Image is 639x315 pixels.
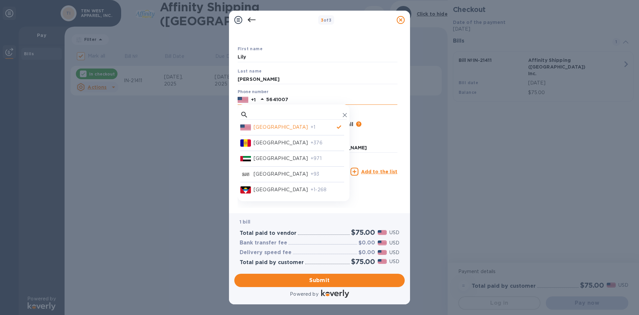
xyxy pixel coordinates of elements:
b: of 3 [321,18,332,23]
p: USD [389,239,399,246]
b: 1 bill [240,219,250,225]
img: AG [240,186,251,194]
p: USD [389,258,399,265]
input: Enter your last name [238,74,397,84]
p: [GEOGRAPHIC_DATA] [254,124,308,131]
img: USD [378,250,387,255]
span: 3 [321,18,323,23]
b: First name [238,46,263,51]
p: [GEOGRAPHIC_DATA] [254,139,308,146]
img: AF [240,171,251,178]
label: Phone number [238,90,268,94]
img: US [238,96,248,103]
img: AD [240,139,251,147]
p: +376 [311,139,344,146]
button: Submit [234,274,405,287]
input: Enter your phone number [266,95,397,105]
h3: Total paid to vendor [240,230,297,236]
p: USD [389,229,399,236]
p: [GEOGRAPHIC_DATA] [254,155,308,162]
h3: Delivery speed fee [240,249,292,256]
p: +1 [251,96,256,103]
img: USD [378,240,387,245]
h3: Bank transfer fee [240,240,287,246]
p: [GEOGRAPHIC_DATA] [254,186,308,193]
h3: Total paid by customer [240,259,304,266]
img: USD [378,259,387,264]
p: Invalid Mobile number [238,106,397,113]
p: +1-268 [311,186,344,193]
img: US [240,124,251,131]
h3: $0.00 [358,249,375,256]
p: USD [389,249,399,256]
span: Submit [240,276,399,284]
b: Last name [238,69,262,74]
h2: $75.00 [351,228,375,236]
p: +1 [311,124,334,131]
p: +93 [311,171,344,178]
p: Powered by [290,291,318,298]
img: USD [378,230,387,235]
h3: $0.00 [358,240,375,246]
u: Add to the list [361,169,397,174]
p: [GEOGRAPHIC_DATA] [254,171,308,178]
p: +971 [311,155,344,162]
input: Enter your first name [238,52,397,62]
h2: $75.00 [351,257,375,266]
img: Logo [321,290,349,298]
img: AE [240,155,251,162]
